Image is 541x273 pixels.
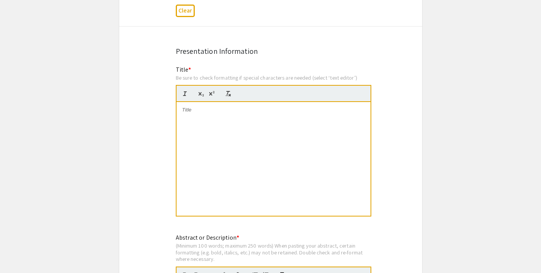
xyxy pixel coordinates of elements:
[176,45,366,57] div: Presentation Information
[176,74,371,81] div: Be sure to check formatting if special characters are needed (select ‘text editor’)
[6,239,32,267] iframe: Chat
[176,5,195,17] button: Clear
[176,242,371,262] div: (Minimum 100 words; maximum 250 words) When pasting your abstract, certain formatting (e.g. bold,...
[176,234,239,242] mat-label: Abstract or Description
[176,66,191,74] mat-label: Title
